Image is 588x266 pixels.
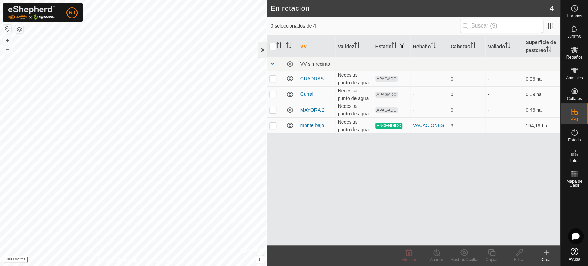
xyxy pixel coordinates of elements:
[570,117,578,122] font: VVs
[300,44,307,49] font: VV
[300,123,324,128] a: monte bajo
[451,92,453,97] font: 0
[376,123,401,128] font: ENCENDIDO
[460,19,543,33] input: Buscar (S)
[451,123,453,129] font: 3
[97,257,137,263] a: Política de Privacidad
[8,6,55,20] img: Logotipo de Gallagher
[15,25,23,33] button: Capas del Mapa
[550,4,554,12] font: 4
[566,75,583,80] font: Animales
[69,10,75,15] font: R8
[567,96,582,101] font: Collares
[376,76,396,81] font: APAGADO
[526,92,542,97] font: 0,09 ha
[485,257,497,262] font: Copiar
[338,88,369,101] font: Necesita punto de agua
[561,245,588,264] a: Ayuda
[451,107,453,113] font: 0
[413,107,415,113] font: -
[488,107,490,113] font: -
[566,55,582,60] font: Rebaños
[338,44,354,49] font: Validez
[569,257,580,262] font: Ayuda
[6,45,9,53] font: –
[338,119,369,132] font: Necesita punto de agua
[413,123,444,128] font: VACACIONES
[568,34,581,39] font: Alertas
[451,76,453,81] font: 0
[354,43,360,49] p-sorticon: Activar para ordenar
[375,44,392,49] font: Estado
[97,258,137,263] font: Política de Privacidad
[146,258,169,263] font: Contáctanos
[526,40,556,53] font: Superficie de pastoreo
[3,36,11,44] button: +
[271,4,310,12] font: En rotación
[488,76,490,81] font: -
[526,107,542,113] font: 0,46 ha
[430,257,443,262] font: Apagar
[566,179,582,188] font: Mapa de Calor
[391,43,397,49] p-sorticon: Activar para ordenar
[3,45,11,53] button: –
[570,158,578,163] font: Infra
[488,44,505,49] font: Vallado
[488,92,490,97] font: -
[256,255,264,263] button: i
[338,72,369,85] font: Necesita punto de agua
[541,257,552,262] font: Crear
[514,257,524,262] font: Editar
[286,43,291,49] p-sorticon: Activar para ordenar
[526,123,547,129] font: 194,19 ha
[271,23,316,29] font: 0 seleccionados de 4
[259,256,260,262] font: i
[567,13,582,18] font: Horarios
[376,108,396,113] font: APAGADO
[546,47,551,53] p-sorticon: Activar para ordenar
[338,103,369,116] font: Necesita punto de agua
[413,44,431,49] font: Rebaño
[401,257,416,262] font: Eliminar
[526,76,542,81] font: 0,06 ha
[300,76,324,81] a: CUADRAS
[488,123,490,129] font: -
[431,43,436,49] p-sorticon: Activar para ordenar
[413,91,415,97] font: -
[376,92,396,97] font: APAGADO
[6,37,9,44] font: +
[470,43,476,49] p-sorticon: Activar para ordenar
[300,61,330,67] font: VV sin recinto
[505,43,510,49] p-sorticon: Activar para ordenar
[450,257,479,262] font: Mostrar/Ocultar
[276,43,282,49] p-sorticon: Activar para ordenar
[300,91,313,97] a: Curral
[300,107,325,113] a: MAYORA 2
[413,76,415,81] font: -
[3,25,11,33] button: Restablecer mapa
[451,44,470,49] font: Cabezas
[146,257,169,263] a: Contáctanos
[568,137,581,142] font: Estado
